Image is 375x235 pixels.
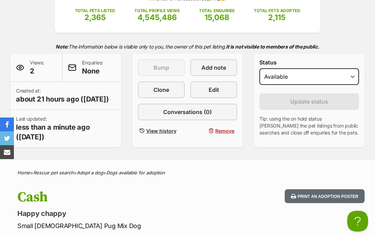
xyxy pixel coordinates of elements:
span: None [82,66,103,76]
a: Rescue pet search [33,170,74,175]
span: 15,068 [205,13,229,22]
span: 2,115 [268,13,286,22]
p: Enquiries: [82,59,103,76]
a: Adopt a dog [77,170,103,175]
p: The information below is visible only to you, the owner of this pet listing. [10,40,365,54]
a: Edit [190,81,237,98]
span: Bump [153,63,169,72]
span: about 21 hours ago ([DATE]) [16,94,109,104]
button: Bump [138,59,185,76]
p: TOTAL PROFILE VIEWS [134,8,180,14]
a: Clone [138,81,185,98]
p: TOTAL PETS LISTED [75,8,115,14]
span: less than a minute ago ([DATE]) [16,122,116,142]
button: Print an adoption poster [285,189,365,203]
span: Update status [290,97,328,106]
button: Update status [259,93,359,110]
span: 2 [30,66,44,76]
p: Created at: [16,87,109,104]
span: View history [146,127,176,134]
span: Remove [215,127,234,134]
strong: It is not visible to members of the public. [226,44,319,50]
p: Small [DEMOGRAPHIC_DATA] Pug Mix Dog [17,221,230,230]
h1: Cash [17,189,230,205]
span: 4,545,486 [137,13,177,22]
p: Last updated: [16,115,116,142]
a: Dogs available for adoption [106,170,165,175]
a: Add note [190,59,237,76]
span: 2,365 [84,13,106,22]
p: TOTAL ENQUIRIES [199,8,235,14]
a: Home [17,170,30,175]
label: Status [259,59,359,66]
p: Happy chappy [17,209,230,218]
a: View history [138,126,185,136]
p: Tip: using the on hold status [PERSON_NAME] the pet listings from public searches and close off e... [259,115,359,136]
span: Clone [153,86,169,94]
button: Remove [190,126,237,136]
strong: Note: [56,44,68,50]
iframe: Help Scout Beacon - Open [347,211,368,232]
p: Views: [30,59,44,76]
span: Edit [209,86,219,94]
span: Add note [201,63,226,72]
span: Conversations (0) [163,108,212,116]
a: Conversations (0) [138,104,237,120]
p: TOTAL PETS ADOPTED [254,8,300,14]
